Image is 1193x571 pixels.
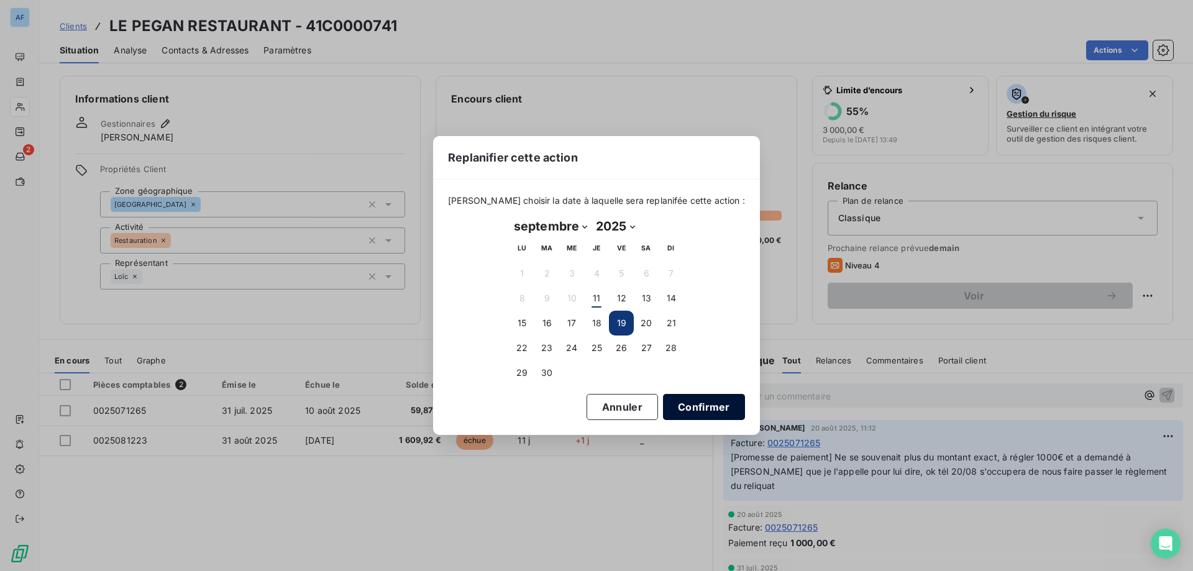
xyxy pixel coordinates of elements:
[584,336,609,360] button: 25
[534,236,559,261] th: mardi
[609,261,634,286] button: 5
[584,311,609,336] button: 18
[584,236,609,261] th: jeudi
[663,394,745,420] button: Confirmer
[659,336,683,360] button: 28
[534,360,559,385] button: 30
[609,236,634,261] th: vendredi
[634,286,659,311] button: 13
[448,194,745,207] span: [PERSON_NAME] choisir la date à laquelle sera replanifée cette action :
[534,311,559,336] button: 16
[510,360,534,385] button: 29
[510,311,534,336] button: 15
[534,336,559,360] button: 23
[448,149,578,166] span: Replanifier cette action
[609,311,634,336] button: 19
[510,236,534,261] th: lundi
[510,261,534,286] button: 1
[659,236,683,261] th: dimanche
[609,336,634,360] button: 26
[534,261,559,286] button: 2
[510,286,534,311] button: 8
[659,311,683,336] button: 21
[634,311,659,336] button: 20
[659,261,683,286] button: 7
[510,336,534,360] button: 22
[559,311,584,336] button: 17
[609,286,634,311] button: 12
[534,286,559,311] button: 9
[634,336,659,360] button: 27
[559,261,584,286] button: 3
[559,236,584,261] th: mercredi
[1151,529,1181,559] div: Open Intercom Messenger
[587,394,658,420] button: Annuler
[559,336,584,360] button: 24
[659,286,683,311] button: 14
[584,286,609,311] button: 11
[634,261,659,286] button: 6
[584,261,609,286] button: 4
[634,236,659,261] th: samedi
[559,286,584,311] button: 10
